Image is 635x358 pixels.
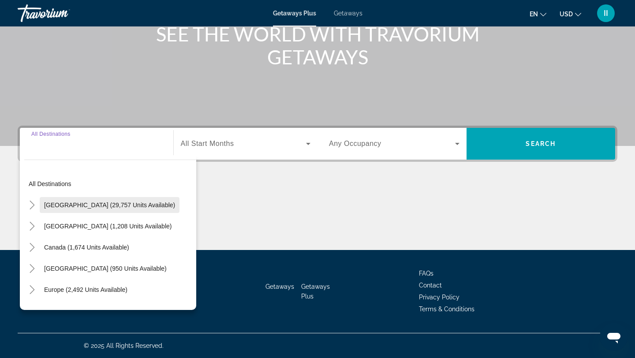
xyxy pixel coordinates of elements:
[419,270,433,277] a: FAQs
[560,7,581,20] button: Change currency
[20,128,615,160] div: Search widget
[40,282,132,298] button: Europe (2,492 units available)
[181,140,234,147] span: All Start Months
[530,7,546,20] button: Change language
[24,219,40,234] button: Toggle Mexico (1,208 units available)
[24,303,40,319] button: Toggle Australia (214 units available)
[29,180,71,187] span: All destinations
[40,239,134,255] button: Canada (1,674 units available)
[419,294,459,301] a: Privacy Policy
[594,4,617,22] button: User Menu
[526,140,556,147] span: Search
[44,265,167,272] span: [GEOGRAPHIC_DATA] (950 units available)
[44,286,127,293] span: Europe (2,492 units available)
[18,2,106,25] a: Travorium
[24,240,40,255] button: Toggle Canada (1,674 units available)
[40,303,171,319] button: [GEOGRAPHIC_DATA] (214 units available)
[44,244,129,251] span: Canada (1,674 units available)
[419,282,442,289] a: Contact
[560,11,573,18] span: USD
[530,11,538,18] span: en
[31,131,71,137] span: All Destinations
[40,261,171,276] button: [GEOGRAPHIC_DATA] (950 units available)
[265,283,294,290] a: Getaways
[24,176,196,192] button: All destinations
[44,223,172,230] span: [GEOGRAPHIC_DATA] (1,208 units available)
[273,10,316,17] a: Getaways Plus
[334,10,362,17] a: Getaways
[24,282,40,298] button: Toggle Europe (2,492 units available)
[24,198,40,213] button: Toggle United States (29,757 units available)
[419,306,474,313] a: Terms & Conditions
[467,128,616,160] button: Search
[44,201,175,209] span: [GEOGRAPHIC_DATA] (29,757 units available)
[301,283,330,300] a: Getaways Plus
[329,140,381,147] span: Any Occupancy
[40,218,176,234] button: [GEOGRAPHIC_DATA] (1,208 units available)
[24,261,40,276] button: Toggle Caribbean & Atlantic Islands (950 units available)
[152,22,483,68] h1: SEE THE WORLD WITH TRAVORIUM GETAWAYS
[84,342,164,349] span: © 2025 All Rights Reserved.
[40,197,179,213] button: [GEOGRAPHIC_DATA] (29,757 units available)
[600,323,628,351] iframe: Кнопка запуска окна обмена сообщениями
[604,9,608,18] span: II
